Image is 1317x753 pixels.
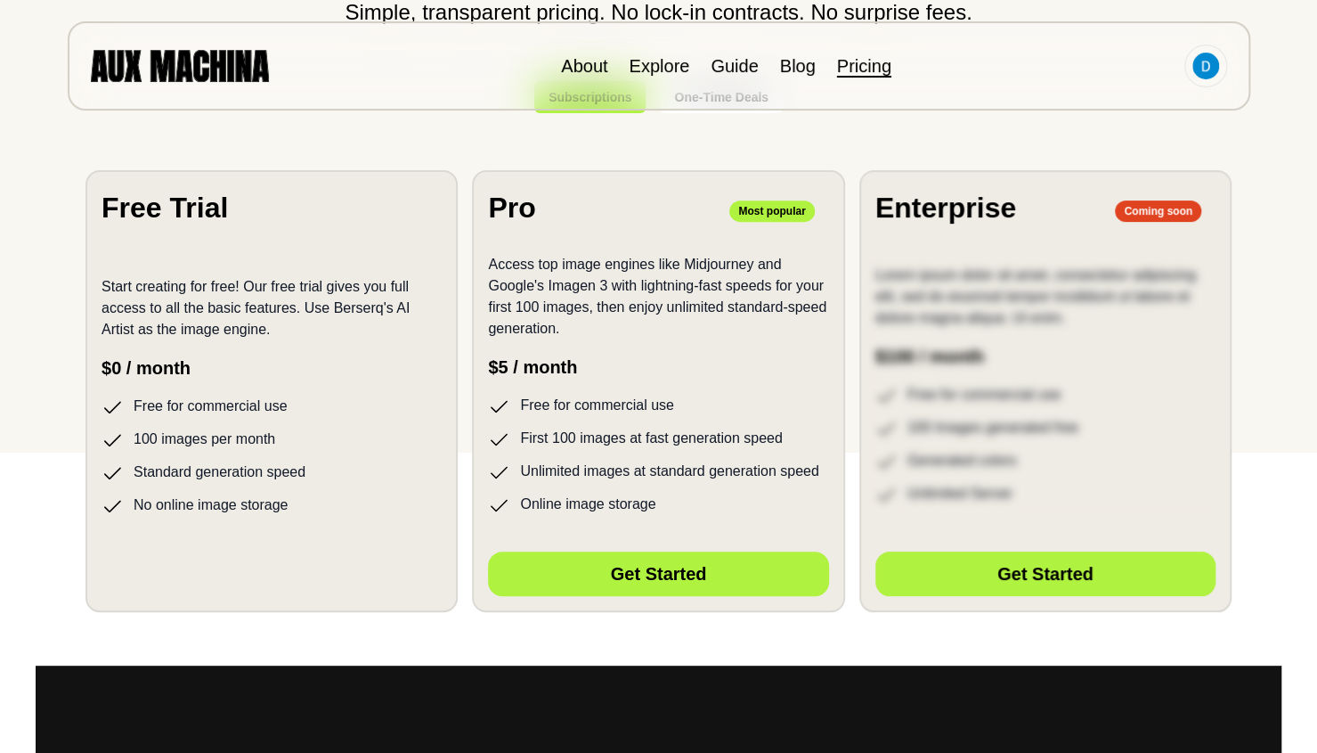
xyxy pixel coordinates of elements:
h2: Pro [488,186,535,229]
h2: Free Trial [102,186,228,229]
li: Online image storage [488,494,828,516]
img: AUX MACHINA [91,50,269,81]
a: Pricing [837,56,891,76]
p: Coming soon [1115,201,1201,222]
li: 100 images per month [102,429,442,451]
h2: Enterprise [875,186,1016,229]
a: Blog [780,56,816,76]
a: Explore [629,56,689,76]
p: Access top image engines like Midjourney and Google's Imagen 3 with lightning-fast speeds for you... [488,254,828,340]
p: Most popular [729,201,814,222]
img: Avatar [1192,53,1219,79]
li: Free for commercial use [488,395,828,417]
p: $5 / month [488,354,828,381]
li: First 100 images at fast generation speed [488,428,828,450]
p: Start creating for free! Our free trial gives you full access to all the basic features. Use Bers... [102,276,442,340]
li: Unlimited images at standard generation speed [488,461,828,483]
li: Free for commercial use [102,396,442,418]
button: Get Started [488,552,828,596]
a: Guide [711,56,758,76]
button: Get Started [875,552,1215,596]
li: Standard generation speed [102,462,442,484]
li: No online image storage [102,495,442,517]
a: About [561,56,607,76]
p: $0 / month [102,355,442,381]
